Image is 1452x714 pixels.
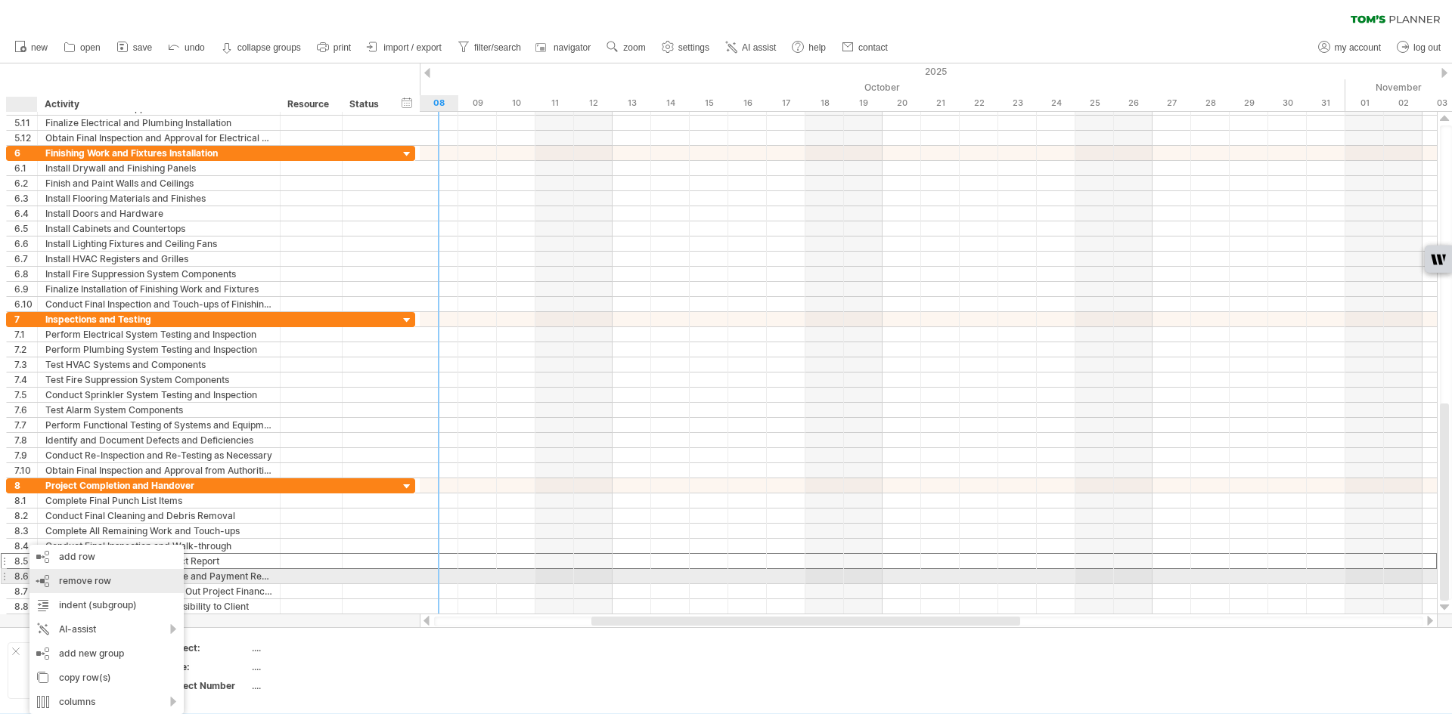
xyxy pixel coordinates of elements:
[14,131,37,145] div: 5.12
[185,42,205,53] span: undo
[252,641,379,654] div: ....
[14,508,37,523] div: 8.2
[14,463,37,478] div: 7.10
[237,42,301,53] strong: collapse groups
[383,42,442,53] span: import / export
[45,191,272,206] div: Install Flooring Materials and Finishes
[1345,95,1384,111] div: Saturday, 1 November 2025
[728,95,767,111] div: Thursday, 16 October 2025
[574,95,613,111] div: Sunday, 12 October 2025
[14,282,37,296] div: 6.9
[678,42,709,53] span: settings
[998,95,1037,111] div: Thursday, 23 October 2025
[29,617,184,641] div: AI-assist
[788,38,830,57] a: help
[1335,42,1381,53] span: my account
[14,478,37,493] div: 8
[554,42,591,53] span: navigator
[45,357,272,372] div: Test HVAC Systems and Components
[29,593,184,617] div: indent (subgroup)
[1384,95,1423,111] div: Sunday, 2 November 2025
[1413,42,1441,53] span: log out
[808,42,826,53] span: help
[45,508,272,523] div: Conduct Final Cleaning and Debris Removal
[363,38,446,57] a: import / export
[474,42,521,53] span: filter/search
[613,95,651,111] div: Monday, 13 October 2025
[45,161,272,175] div: Install Drywall and Finishing Panels
[45,327,272,342] div: Perform Electrical System Testing and Inspection
[29,690,184,714] div: columns
[150,79,1345,95] div: October 2025
[334,42,351,53] span: print
[14,433,37,447] div: 7.8
[1153,95,1191,111] div: Monday, 27 October 2025
[14,599,37,614] div: 8.8
[45,97,271,112] div: Activity
[1114,95,1153,111] div: Sunday, 26 October 2025
[45,312,272,326] div: Inspections and Testing
[1075,95,1114,111] div: Saturday, 25 October 2025
[252,660,379,673] div: ....
[921,95,960,111] div: Tuesday, 21 October 2025
[623,42,645,53] span: zoom
[8,642,149,699] div: Add your own logo
[45,463,272,478] div: Obtain Final Inspection and Approval from Authorities Having Jurisdiction
[1230,95,1268,111] div: Wednesday, 29 October 2025
[14,236,37,251] div: 6.6
[1037,95,1075,111] div: Friday, 24 October 2025
[690,95,728,111] div: Wednesday, 15 October 2025
[14,342,37,357] div: 7.2
[14,221,37,236] div: 6.5
[29,545,184,569] div: add row
[45,372,272,387] div: Test Fire Suppression System Components
[45,448,272,462] div: Conduct Re-Inspection and Re-Testing as Necessary
[858,42,888,53] span: contact
[349,97,383,112] div: Status
[14,191,37,206] div: 6.3
[14,569,37,583] div: 8.6
[1393,38,1445,57] a: log out
[80,42,101,53] span: open
[29,666,184,690] div: copy row(s)
[45,282,272,296] div: Finalize Installation of Finishing Work and Fixtures
[14,388,37,402] div: 7.5
[14,584,37,598] div: 8.7
[45,418,272,432] div: Perform Functional Testing of Systems and Equipment
[45,221,272,236] div: Install Cabinets and Countertops
[651,95,690,111] div: Tuesday, 14 October 2025
[14,554,37,568] div: 8.5
[45,433,272,447] div: Identify and Document Defects and Deficiencies
[14,539,37,553] div: 8.4
[844,95,883,111] div: Sunday, 19 October 2025
[14,206,37,221] div: 6.4
[45,116,272,130] div: Finalize Electrical and Plumbing Installation
[45,267,272,281] div: Install Fire Suppression System Components
[45,252,272,266] div: Install HVAC Registers and Grilles
[14,146,37,160] div: 6
[166,660,249,673] div: Date:
[59,575,111,586] span: remove row
[1307,95,1345,111] div: Friday, 31 October 2025
[721,38,780,57] a: AI assist
[14,524,37,538] div: 8.3
[454,38,526,57] a: filter/search
[164,38,209,57] a: undo
[14,372,37,387] div: 7.4
[14,252,37,266] div: 6.7
[14,176,37,190] div: 6.2
[458,95,497,111] div: Thursday, 9 October 2025
[45,403,272,417] div: Test Alarm System Components
[883,95,921,111] div: Monday, 20 October 2025
[166,641,249,654] div: Project:
[603,38,650,57] a: zoom
[252,679,379,692] div: ....
[217,38,306,57] a: collapse groups
[1268,95,1307,111] div: Thursday, 30 October 2025
[658,38,714,57] a: settings
[313,38,355,57] a: print
[60,38,105,57] a: open
[960,95,998,111] div: Wednesday, 22 October 2025
[14,357,37,372] div: 7.3
[1314,38,1385,57] a: my account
